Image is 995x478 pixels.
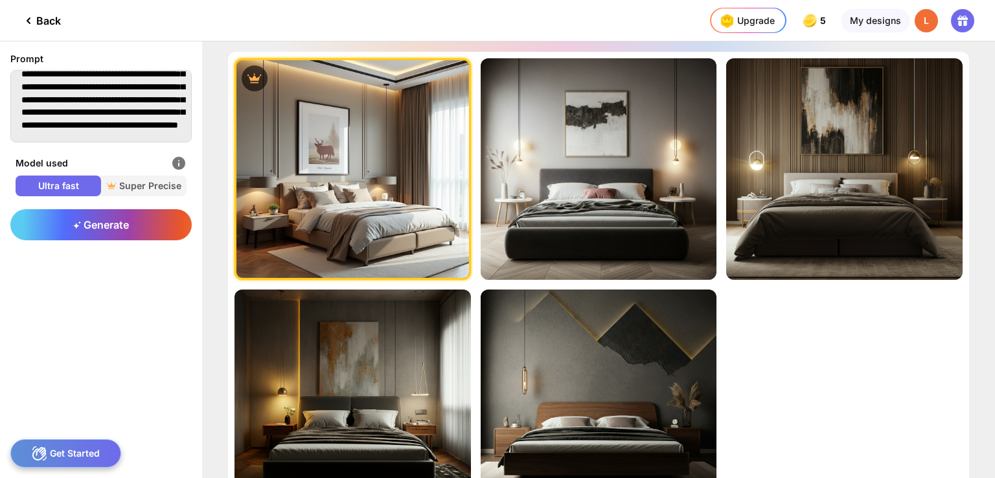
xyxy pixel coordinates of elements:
[716,10,775,31] div: Upgrade
[841,9,909,32] div: My designs
[10,439,121,468] div: Get Started
[16,179,101,192] span: Ultra fast
[16,155,187,171] div: Model used
[820,16,829,26] span: 5
[716,10,737,31] img: upgrade-nav-btn-icon.gif
[21,13,61,28] div: Back
[10,52,192,66] div: Prompt
[101,179,187,192] span: Super Precise
[73,218,129,231] span: Generate
[915,9,938,32] div: L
